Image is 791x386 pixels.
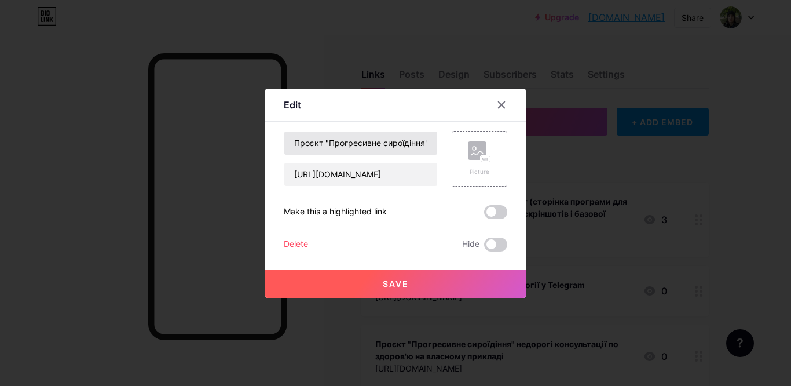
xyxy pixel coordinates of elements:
[284,205,387,219] div: Make this a highlighted link
[468,167,491,176] div: Picture
[383,279,409,289] span: Save
[284,98,301,112] div: Edit
[284,163,437,186] input: URL
[284,132,437,155] input: Title
[462,238,479,252] span: Hide
[265,270,526,298] button: Save
[284,238,308,252] div: Delete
